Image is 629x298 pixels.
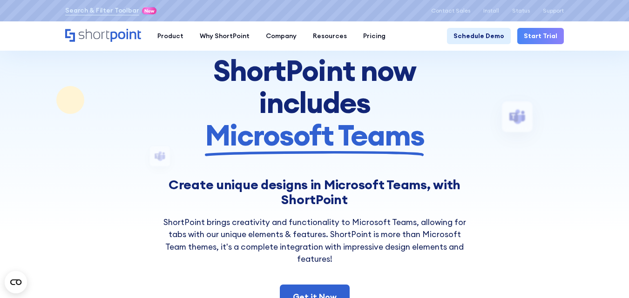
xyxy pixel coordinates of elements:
[582,253,629,298] iframe: Chat Widget
[5,271,27,293] button: Open CMP widget
[65,29,141,43] a: Home
[162,54,467,151] h1: ShortPoint now includes
[205,119,425,151] span: Microsoft Teams
[543,7,564,14] a: Support
[149,28,191,44] a: Product
[517,28,564,44] a: Start Trial
[257,28,304,44] a: Company
[65,6,139,15] a: Search & Filter Toolbar
[304,28,355,44] a: Resources
[313,31,347,41] div: Resources
[447,28,511,44] a: Schedule Demo
[266,31,297,41] div: Company
[363,31,386,41] div: Pricing
[355,28,393,44] a: Pricing
[162,216,467,265] p: ShortPoint brings creativity and functionality to Microsoft Teams, allowing for tabs with our uni...
[512,7,530,14] a: Status
[200,31,250,41] div: Why ShortPoint
[191,28,257,44] a: Why ShortPoint
[431,7,470,14] a: Contact Sales
[162,177,467,207] h2: Create unique designs in Microsoft Teams, with ShortPoint
[483,7,499,14] a: Install
[157,31,183,41] div: Product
